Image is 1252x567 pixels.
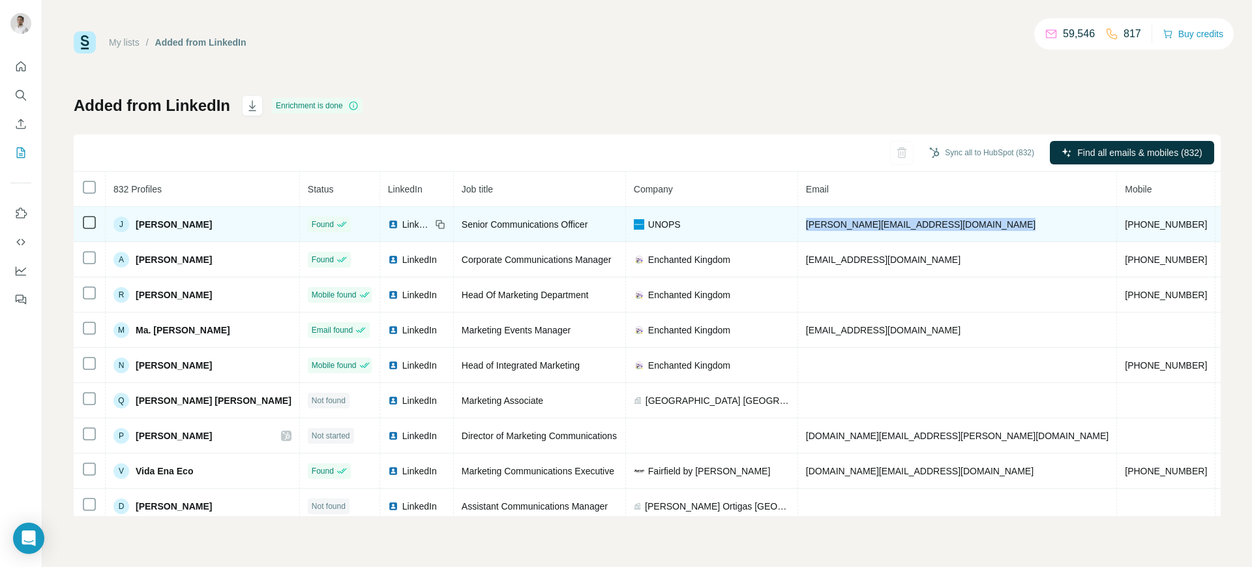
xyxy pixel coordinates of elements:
[806,431,1109,441] span: [DOMAIN_NAME][EMAIL_ADDRESS][PERSON_NAME][DOMAIN_NAME]
[136,500,212,513] span: [PERSON_NAME]
[402,359,437,372] span: LinkedIn
[10,259,31,283] button: Dashboard
[402,394,437,407] span: LinkedIn
[462,184,493,194] span: Job title
[136,253,212,266] span: [PERSON_NAME]
[109,37,140,48] a: My lists
[648,253,730,266] span: Enchanted Kingdom
[648,359,730,372] span: Enchanted Kingdom
[402,288,437,301] span: LinkedIn
[113,322,129,338] div: M
[402,324,437,337] span: LinkedIn
[1077,146,1202,159] span: Find all emails & mobiles (832)
[388,431,398,441] img: LinkedIn logo
[634,466,644,476] img: company-logo
[113,428,129,444] div: P
[645,500,790,513] span: [PERSON_NAME] Ortigas [GEOGRAPHIC_DATA]
[113,252,129,268] div: A
[1125,254,1207,265] span: [PHONE_NUMBER]
[634,254,644,265] img: company-logo
[402,465,437,478] span: LinkedIn
[634,325,644,335] img: company-logo
[312,219,334,230] span: Found
[388,360,398,371] img: LinkedIn logo
[312,360,357,371] span: Mobile found
[1050,141,1214,164] button: Find all emails & mobiles (832)
[312,430,350,442] span: Not started
[312,395,346,406] span: Not found
[402,500,437,513] span: LinkedIn
[1063,26,1095,42] p: 59,546
[402,429,437,442] span: LinkedIn
[920,143,1043,162] button: Sync all to HubSpot (832)
[13,523,44,554] div: Open Intercom Messenger
[648,324,730,337] span: Enchanted Kingdom
[136,359,212,372] span: [PERSON_NAME]
[634,360,644,371] img: company-logo
[462,325,571,335] span: Marketing Events Manager
[462,501,608,512] span: Assistant Communications Manager
[462,290,589,300] span: Head Of Marketing Department
[74,95,230,116] h1: Added from LinkedIn
[312,324,353,336] span: Email found
[10,84,31,107] button: Search
[1125,466,1207,476] span: [PHONE_NUMBER]
[388,184,423,194] span: LinkedIn
[806,466,1034,476] span: [DOMAIN_NAME][EMAIL_ADDRESS][DOMAIN_NAME]
[648,218,681,231] span: UNOPS
[136,288,212,301] span: [PERSON_NAME]
[388,290,398,300] img: LinkedIn logo
[806,184,829,194] span: Email
[74,31,96,54] img: Surfe Logo
[136,324,230,337] span: Ma. [PERSON_NAME]
[462,360,580,371] span: Head of Integrated Marketing
[10,112,31,136] button: Enrich CSV
[312,500,346,512] span: Not found
[388,395,398,406] img: LinkedIn logo
[462,395,543,406] span: Marketing Associate
[806,219,1036,230] span: [PERSON_NAME][EMAIL_ADDRESS][DOMAIN_NAME]
[10,55,31,78] button: Quick start
[388,254,398,265] img: LinkedIn logo
[1125,184,1152,194] span: Mobile
[462,219,588,230] span: Senior Communications Officer
[146,36,149,49] li: /
[10,202,31,225] button: Use Surfe on LinkedIn
[10,230,31,254] button: Use Surfe API
[113,358,129,373] div: N
[272,98,363,114] div: Enrichment is done
[1125,219,1207,230] span: [PHONE_NUMBER]
[646,394,790,407] span: [GEOGRAPHIC_DATA] [GEOGRAPHIC_DATA]
[402,218,431,231] span: LinkedIn
[402,253,437,266] span: LinkedIn
[308,184,334,194] span: Status
[462,431,617,441] span: Director of Marketing Communications
[10,141,31,164] button: My lists
[136,218,212,231] span: [PERSON_NAME]
[136,429,212,442] span: [PERSON_NAME]
[113,287,129,303] div: R
[312,254,334,266] span: Found
[113,217,129,232] div: J
[388,466,398,476] img: LinkedIn logo
[388,219,398,230] img: LinkedIn logo
[462,466,614,476] span: Marketing Communications Executive
[388,501,398,512] img: LinkedIn logo
[113,498,129,514] div: D
[648,288,730,301] span: Enchanted Kingdom
[155,36,246,49] div: Added from LinkedIn
[806,325,961,335] span: [EMAIL_ADDRESS][DOMAIN_NAME]
[388,325,398,335] img: LinkedIn logo
[113,184,162,194] span: 832 Profiles
[1163,25,1223,43] button: Buy credits
[136,465,193,478] span: Vida Ena Eco
[1124,26,1141,42] p: 817
[634,290,644,300] img: company-logo
[113,393,129,408] div: Q
[113,463,129,479] div: V
[634,219,644,230] img: company-logo
[312,465,334,477] span: Found
[648,465,771,478] span: Fairfield by [PERSON_NAME]
[634,184,673,194] span: Company
[10,288,31,311] button: Feedback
